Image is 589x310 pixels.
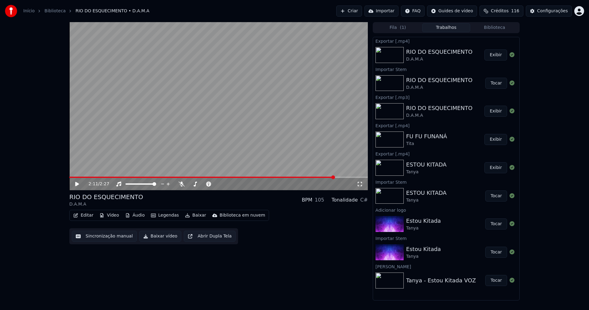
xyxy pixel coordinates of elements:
[373,206,519,214] div: Adicionar logo
[406,245,441,253] div: Estou Kitada
[406,76,472,84] div: RIO DO ESQUECIMENTO
[485,275,507,286] button: Tocar
[485,218,507,230] button: Tocar
[315,196,324,204] div: 105
[401,6,425,17] button: FAQ
[511,8,519,14] span: 116
[491,8,509,14] span: Créditos
[75,8,149,14] span: RIO DO ESQUECIMENTO • D.A.M.A
[23,8,149,14] nav: breadcrumb
[69,193,143,201] div: RIO DO ESQUECIMENTO
[89,181,98,187] span: 2:11
[406,48,472,56] div: RIO DO ESQUECIMENTO
[406,84,472,91] div: D.A.M.A
[302,196,312,204] div: BPM
[100,181,109,187] span: 2:27
[184,231,236,242] button: Abrir Dupla Tela
[373,37,519,45] div: Exportar [.mp4]
[485,78,507,89] button: Tocar
[97,211,121,220] button: Vídeo
[485,247,507,258] button: Tocar
[69,201,143,207] div: D.A.M.A
[406,197,447,203] div: Tanya
[406,141,447,147] div: Tita
[139,231,181,242] button: Baixar vídeo
[470,23,519,32] button: Biblioteca
[427,6,477,17] button: Guides de vídeo
[373,150,519,157] div: Exportar [.mp4]
[44,8,66,14] a: Biblioteca
[526,6,572,17] button: Configurações
[336,6,362,17] button: Criar
[123,211,147,220] button: Áudio
[479,6,523,17] button: Créditos116
[406,276,476,285] div: Tanya - Estou Kitada VOZ
[406,225,441,231] div: Tanya
[23,8,35,14] a: Início
[373,93,519,101] div: Exportar [.mp3]
[373,65,519,73] div: Importar Stem
[332,196,358,204] div: Tonalidade
[360,196,368,204] div: C#
[373,178,519,186] div: Importar Stem
[422,23,471,32] button: Trabalhos
[406,160,447,169] div: ESTOU KITADA
[148,211,181,220] button: Legendas
[406,217,441,225] div: Estou Kitada
[406,104,472,112] div: RIO DO ESQUECIMENTO
[220,212,265,218] div: Biblioteca em nuvem
[400,25,406,31] span: ( 1 )
[72,231,137,242] button: Sincronização manual
[485,190,507,202] button: Tocar
[406,253,441,260] div: Tanya
[406,189,447,197] div: ESTOU KITADA
[484,106,507,117] button: Exibir
[374,23,422,32] button: Fila
[406,56,472,62] div: D.A.M.A
[373,263,519,270] div: [PERSON_NAME]
[364,6,398,17] button: Importar
[406,112,472,119] div: D.A.M.A
[484,49,507,61] button: Exibir
[71,211,96,220] button: Editar
[406,169,447,175] div: Tanya
[484,134,507,145] button: Exibir
[373,122,519,129] div: Exportar [.mp4]
[484,162,507,173] button: Exibir
[406,132,447,141] div: FU FU FUNANÁ
[5,5,17,17] img: youka
[537,8,568,14] div: Configurações
[373,234,519,242] div: Importar Stem
[89,181,103,187] div: /
[183,211,209,220] button: Baixar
